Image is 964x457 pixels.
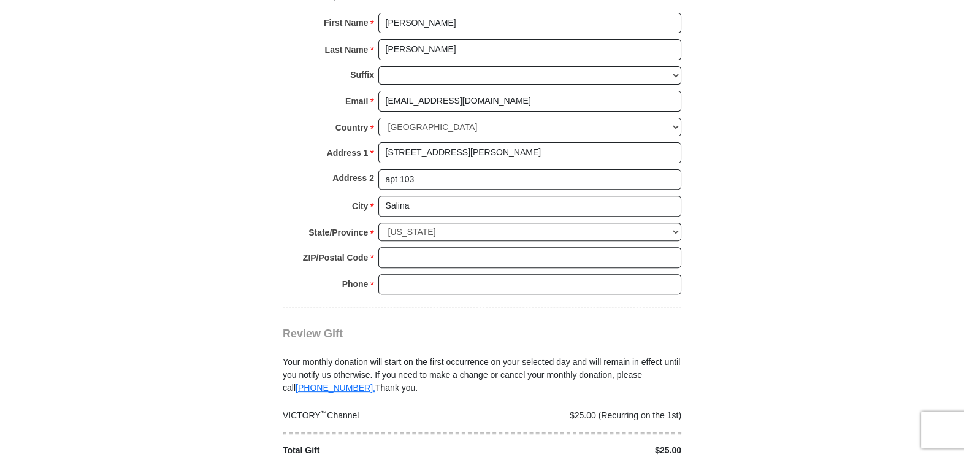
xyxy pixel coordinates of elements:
div: Total Gift [277,444,483,457]
strong: Phone [342,275,369,293]
strong: Address 1 [327,144,369,161]
strong: Country [335,119,369,136]
span: Review Gift [283,328,343,340]
strong: Email [345,93,368,110]
strong: Address 2 [332,169,374,186]
strong: State/Province [308,224,368,241]
sup: ™ [321,409,327,417]
strong: First Name [324,14,368,31]
strong: City [352,198,368,215]
strong: Last Name [325,41,369,58]
a: [PHONE_NUMBER]. [296,383,375,393]
strong: Suffix [350,66,374,83]
div: VICTORY Channel [277,409,483,422]
div: Your monthly donation will start on the first occurrence on your selected day and will remain in ... [283,341,681,394]
span: $25.00 (Recurring on the 1st) [570,410,681,420]
strong: ZIP/Postal Code [303,249,369,266]
div: $25.00 [482,444,688,457]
